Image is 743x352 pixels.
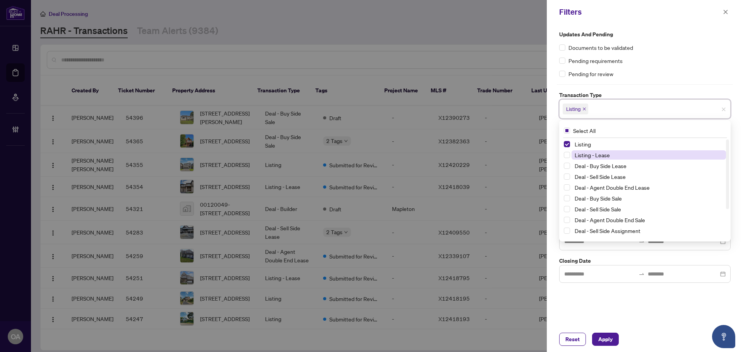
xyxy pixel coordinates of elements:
span: Pending requirements [568,56,623,65]
span: swap-right [639,271,645,277]
span: Documents to be validated [568,43,633,52]
span: Select All [570,126,599,135]
span: Deal - Buy Side Lease [572,161,726,170]
span: close [582,107,586,111]
label: Transaction Type [559,91,731,99]
span: close [723,9,728,15]
span: Listing [563,104,588,114]
button: Reset [559,333,586,346]
span: Listing - Lease [575,151,610,158]
span: Listing [575,141,591,148]
div: Filters [559,6,721,18]
span: Deal - Agent Double End Lease [575,184,650,191]
span: Listing [572,139,726,149]
span: Apply [598,333,613,345]
span: Deal - Buy Side Assignment [572,237,726,246]
label: Updates and Pending [559,30,731,39]
span: Select Listing [564,141,570,147]
span: Select Deal - Sell Side Lease [564,173,570,180]
span: Select Listing - Lease [564,152,570,158]
span: Deal - Buy Side Lease [575,162,627,169]
span: Select Deal - Agent Double End Sale [564,217,570,223]
span: Deal - Sell Side Assignment [572,226,726,235]
span: to [639,271,645,277]
span: Deal - Buy Side Assignment [575,238,641,245]
button: Open asap [712,325,735,348]
span: Listing [566,105,581,113]
button: Apply [592,333,619,346]
span: Reset [565,333,580,345]
span: Select Deal - Buy Side Sale [564,195,570,201]
span: Select Deal - Buy Side Lease [564,163,570,169]
span: Listing - Lease [572,150,726,160]
span: Pending for review [568,70,613,78]
span: Deal - Buy Side Sale [575,195,622,202]
span: Select Deal - Sell Side Sale [564,206,570,212]
span: Deal - Sell Side Sale [572,204,726,214]
span: Deal - Agent Double End Sale [572,215,726,224]
label: Closing Date [559,257,731,265]
span: Deal - Agent Double End Lease [572,183,726,192]
span: Deal - Sell Side Assignment [575,227,640,234]
span: Select Deal - Agent Double End Lease [564,184,570,190]
span: close [721,107,726,112]
span: Select Deal - Sell Side Assignment [564,228,570,234]
span: Deal - Sell Side Sale [575,206,621,213]
span: Deal - Buy Side Sale [572,194,726,203]
span: Deal - Agent Double End Sale [575,216,645,223]
span: Deal - Sell Side Lease [575,173,626,180]
span: Deal - Sell Side Lease [572,172,726,181]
